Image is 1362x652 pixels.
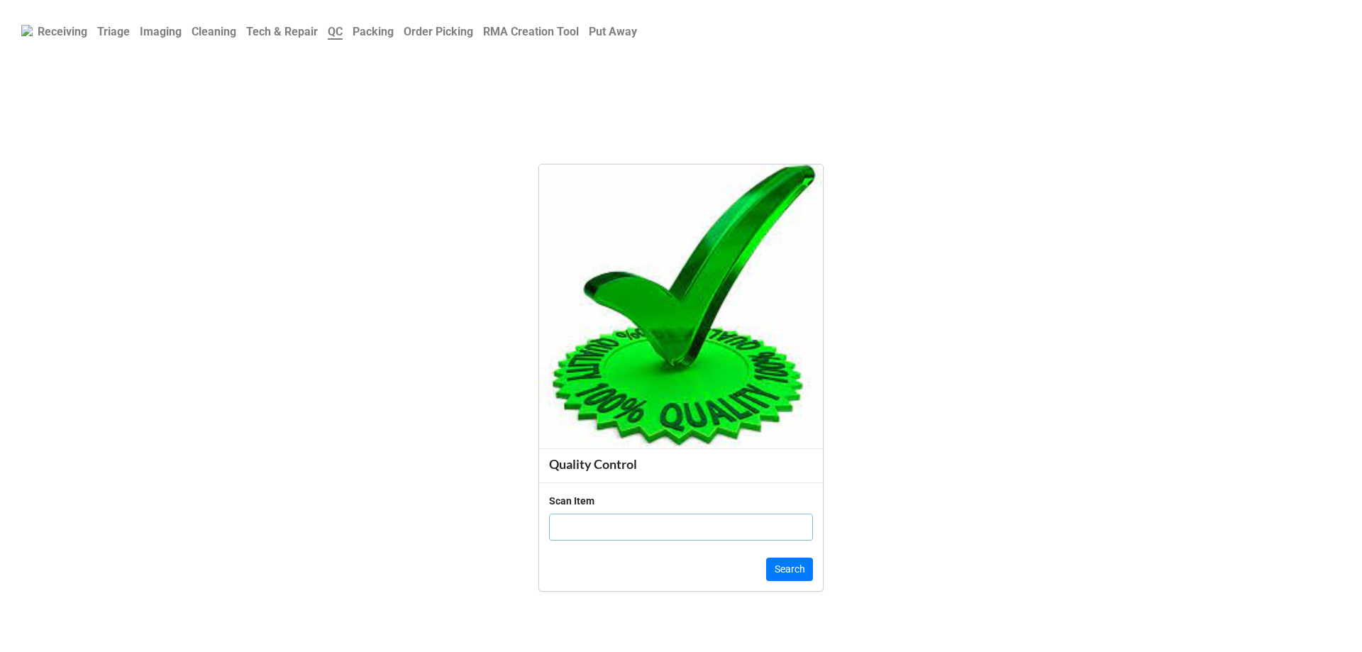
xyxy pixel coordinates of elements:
[21,25,33,36] img: RexiLogo.png
[549,456,813,473] div: Quality Control
[92,18,135,45] a: Triage
[187,18,241,45] a: Cleaning
[140,25,182,38] b: Imaging
[353,25,394,38] b: Packing
[328,25,343,40] b: QC
[399,18,478,45] a: Order Picking
[192,25,236,38] b: Cleaning
[241,18,323,45] a: Tech & Repair
[539,165,823,448] img: xk2VnkDGhI%2FQuality_Check.jpg
[766,558,813,582] button: Search
[38,25,87,38] b: Receiving
[478,18,584,45] a: RMA Creation Tool
[404,25,473,38] b: Order Picking
[97,25,130,38] b: Triage
[33,18,92,45] a: Receiving
[348,18,399,45] a: Packing
[589,25,637,38] b: Put Away
[584,18,642,45] a: Put Away
[323,18,348,45] a: QC
[135,18,187,45] a: Imaging
[483,25,579,38] b: RMA Creation Tool
[549,493,594,509] div: Scan Item
[246,25,318,38] b: Tech & Repair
